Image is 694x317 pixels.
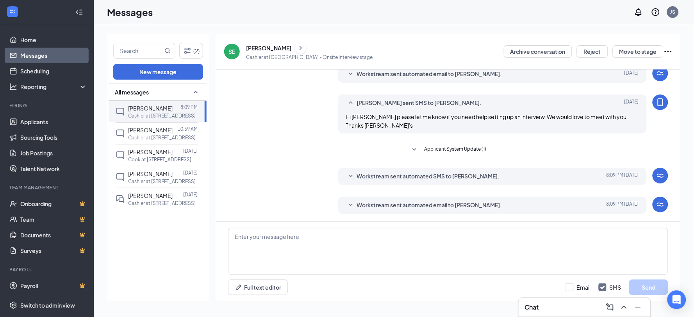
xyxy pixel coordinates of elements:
[20,48,87,63] a: Messages
[75,8,83,16] svg: Collapse
[179,43,203,59] button: Filter (2)
[656,98,665,107] svg: MobileSms
[178,126,198,132] p: 10:59 AM
[632,301,644,313] button: Minimize
[613,45,664,58] button: Move to stage
[20,278,87,294] a: PayrollCrown
[20,196,87,212] a: OnboardingCrown
[9,8,16,16] svg: WorkstreamLogo
[357,98,482,108] span: [PERSON_NAME] sent SMS to [PERSON_NAME].
[297,43,305,53] svg: ChevronRight
[607,172,639,181] span: [DATE] 8:09 PM
[624,69,639,79] span: [DATE]
[346,172,355,181] svg: SmallChevronDown
[116,194,125,204] svg: DoubleChat
[164,48,171,54] svg: MagnifyingGlass
[191,87,200,97] svg: SmallChevronUp
[577,45,608,58] button: Reject
[128,105,173,112] span: [PERSON_NAME]
[116,107,125,116] svg: ChatInactive
[115,88,149,96] span: All messages
[128,148,173,155] span: [PERSON_NAME]
[664,47,673,56] svg: Ellipses
[410,145,487,155] button: SmallChevronDownApplicant System Update (1)
[116,129,125,138] svg: ChatInactive
[246,44,291,52] div: [PERSON_NAME]
[114,43,163,58] input: Search
[116,151,125,160] svg: ChatInactive
[20,63,87,79] a: Scheduling
[346,113,628,129] span: Hi [PERSON_NAME] please let me know if you need help setting up an interview. We would love to me...
[235,283,243,291] svg: Pen
[607,201,639,210] span: [DATE] 8:09 PM
[656,200,665,209] svg: WorkstreamLogo
[629,280,668,295] button: Send
[357,201,502,210] span: Workstream sent automated email to [PERSON_NAME].
[20,161,87,176] a: Talent Network
[605,303,615,312] svg: ComposeMessage
[424,145,487,155] span: Applicant System Update (1)
[183,46,192,55] svg: Filter
[20,145,87,161] a: Job Postings
[20,83,87,91] div: Reporting
[346,69,355,79] svg: SmallChevronDown
[619,303,629,312] svg: ChevronUp
[128,178,196,185] p: Cashier at [STREET_ADDRESS]
[667,290,686,309] div: Open Intercom Messenger
[9,102,86,109] div: Hiring
[128,112,196,119] p: Cashier at [STREET_ADDRESS]
[113,64,203,80] button: New message
[128,134,196,141] p: Cashier at [STREET_ADDRESS]
[525,303,539,312] h3: Chat
[9,301,17,309] svg: Settings
[229,48,235,55] div: SE
[346,98,355,108] svg: SmallChevronUp
[128,156,191,163] p: Cook at [STREET_ADDRESS]
[346,201,355,210] svg: SmallChevronDown
[9,184,86,191] div: Team Management
[357,172,500,181] span: Workstream sent automated SMS to [PERSON_NAME].
[20,227,87,243] a: DocumentsCrown
[656,171,665,180] svg: WorkstreamLogo
[228,280,288,295] button: Full text editorPen
[107,5,153,19] h1: Messages
[128,200,196,207] p: Cashier at [STREET_ADDRESS]
[20,114,87,130] a: Applicants
[624,98,639,108] span: [DATE]
[504,45,572,58] button: Archive conversation
[20,212,87,227] a: TeamCrown
[180,104,198,110] p: 8:09 PM
[634,7,643,17] svg: Notifications
[20,130,87,145] a: Sourcing Tools
[128,192,173,199] span: [PERSON_NAME]
[357,69,502,79] span: Workstream sent automated email to [PERSON_NAME].
[128,126,173,134] span: [PERSON_NAME]
[20,32,87,48] a: Home
[183,169,198,176] p: [DATE]
[295,42,307,54] button: ChevronRight
[9,83,17,91] svg: Analysis
[183,191,198,198] p: [DATE]
[9,266,86,273] div: Payroll
[20,243,87,258] a: SurveysCrown
[633,303,643,312] svg: Minimize
[183,148,198,154] p: [DATE]
[618,301,630,313] button: ChevronUp
[671,9,676,15] div: JS
[128,170,173,177] span: [PERSON_NAME]
[410,145,419,155] svg: SmallChevronDown
[246,54,373,61] p: Cashier at [GEOGRAPHIC_DATA] - Onsite Interview stage
[651,7,660,17] svg: QuestionInfo
[20,301,75,309] div: Switch to admin view
[116,173,125,182] svg: ChatInactive
[604,301,616,313] button: ComposeMessage
[656,69,665,78] svg: WorkstreamLogo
